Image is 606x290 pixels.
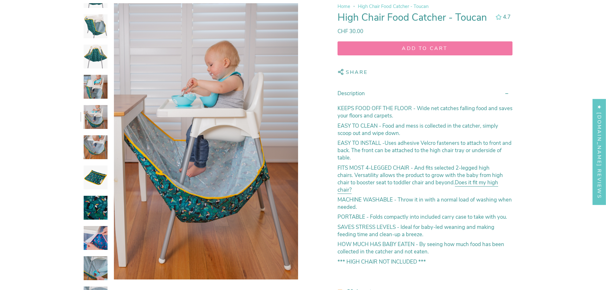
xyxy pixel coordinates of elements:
[338,214,370,221] strong: PORTABLE -
[338,41,512,55] button: Add to cart
[338,105,512,120] p: - Wide net catches falling food and saves your floors and carpets.
[338,12,490,24] h1: High Chair Food Catcher - Toucan
[338,28,363,35] span: CHF 30.00
[338,196,512,211] p: - Throw it in with a normal load of washing when needed.
[338,241,512,255] p: By seeing how much food has been collected in the catcher and not eaten.
[338,241,419,248] strong: HOW MUCH HAS BABY EATEN -
[503,13,511,21] span: 4.7
[338,105,413,112] strong: KEEPS FOOD OFF THE FLOOR
[338,258,426,265] strong: *** HIGH CHAIR NOT INCLUDED ***
[338,223,512,238] p: - Ideal for baby-led weaning and making feeding time and clean-up a breeze.
[338,85,512,102] summary: Description
[338,66,368,79] button: Share
[338,214,512,221] p: Folds compactly into included carry case to take with you.
[338,164,411,172] strong: FITS MOST 4-LEGGED CHAIR
[496,14,501,20] div: 4.73 out of 5.0 stars
[338,196,394,203] strong: MACHINE WASHABLE
[338,122,512,137] p: Food and mess is collected in the catcher, simply scoop out and wipe down.
[338,3,350,10] a: Home
[338,139,512,161] span: Uses adhesive Velcro fasteners to attach to front and back. The front can be attached to the high...
[358,3,428,10] span: High Chair Food Catcher - Toucan
[338,223,397,231] strong: SAVES STRESS LEVELS
[338,139,512,161] p: -
[338,139,381,147] strong: EASY TO INSTALL
[492,13,512,21] button: 4.73 out of 5.0 stars
[338,164,512,194] p: - And fits selected 2-legged high chairs. Versatility allows the product to grow with the baby fr...
[593,99,606,205] div: Click to open Judge.me floating reviews tab
[344,45,506,52] span: Add to cart
[338,179,498,195] a: Does it fit my high chair?
[346,69,368,77] span: Share
[338,122,382,130] strong: EASY TO CLEAN -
